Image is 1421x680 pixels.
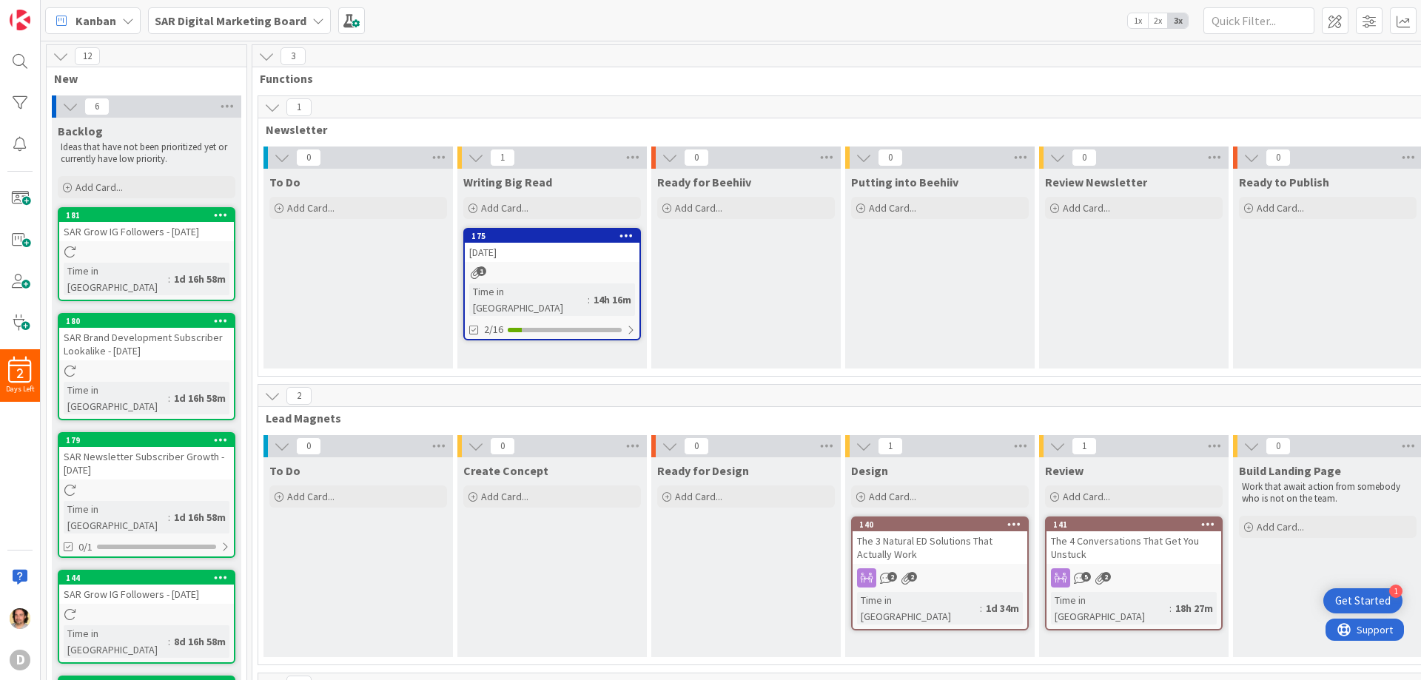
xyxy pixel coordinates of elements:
[851,175,958,189] span: Putting into Beehiiv
[1168,13,1188,28] span: 3x
[1053,519,1221,530] div: 141
[684,149,709,166] span: 0
[170,509,229,525] div: 1d 16h 58m
[78,539,93,555] span: 0/1
[1257,520,1304,533] span: Add Card...
[878,437,903,455] span: 1
[469,283,588,316] div: Time in [GEOGRAPHIC_DATA]
[296,149,321,166] span: 0
[59,328,234,360] div: SAR Brand Development Subscriber Lookalike - [DATE]
[1323,588,1402,613] div: Open Get Started checklist, remaining modules: 1
[59,447,234,479] div: SAR Newsletter Subscriber Growth - [DATE]
[17,368,24,379] span: 2
[1266,149,1291,166] span: 0
[1242,480,1402,505] span: Work that await action from somebody who is not on the team.
[490,437,515,455] span: 0
[859,519,1027,530] div: 140
[1045,463,1084,478] span: Review
[490,149,515,166] span: 1
[10,10,30,30] img: Visit kanbanzone.com
[54,71,228,86] span: New
[1063,201,1110,215] span: Add Card...
[155,13,306,28] b: SAR Digital Marketing Board
[1051,592,1169,625] div: Time in [GEOGRAPHIC_DATA]
[1389,585,1402,598] div: 1
[657,463,749,478] span: Ready for Design
[1047,518,1221,531] div: 141
[907,572,917,582] span: 2
[75,47,100,65] span: 12
[1045,175,1147,189] span: Review Newsletter
[287,201,335,215] span: Add Card...
[59,314,234,328] div: 180
[463,463,548,478] span: Create Concept
[1172,600,1217,616] div: 18h 27m
[287,490,335,503] span: Add Card...
[280,47,306,65] span: 3
[168,509,170,525] span: :
[64,501,168,533] div: Time in [GEOGRAPHIC_DATA]
[481,490,528,503] span: Add Card...
[59,571,234,604] div: 144SAR Grow IG Followers - [DATE]
[59,571,234,585] div: 144
[1266,437,1291,455] span: 0
[477,266,486,276] span: 1
[463,175,552,189] span: Writing Big Read
[869,201,916,215] span: Add Card...
[1128,13,1148,28] span: 1x
[980,600,982,616] span: :
[64,625,168,658] div: Time in [GEOGRAPHIC_DATA]
[66,210,234,221] div: 181
[286,387,312,405] span: 2
[1063,490,1110,503] span: Add Card...
[31,2,67,20] span: Support
[64,263,168,295] div: Time in [GEOGRAPHIC_DATA]
[465,229,639,243] div: 175
[869,490,916,503] span: Add Card...
[66,573,234,583] div: 144
[296,437,321,455] span: 0
[853,531,1027,564] div: The 3 Natural ED Solutions That Actually Work
[851,463,888,478] span: Design
[1047,531,1221,564] div: The 4 Conversations That Get You Unstuck
[75,12,116,30] span: Kanban
[170,633,229,650] div: 8d 16h 58m
[1072,149,1097,166] span: 0
[590,292,635,308] div: 14h 16m
[588,292,590,308] span: :
[269,175,300,189] span: To Do
[75,181,123,194] span: Add Card...
[853,518,1027,564] div: 140The 3 Natural ED Solutions That Actually Work
[66,316,234,326] div: 180
[10,650,30,670] div: D
[59,434,234,479] div: 179SAR Newsletter Subscriber Growth - [DATE]
[887,572,897,582] span: 2
[1047,518,1221,564] div: 141The 4 Conversations That Get You Unstuck
[59,314,234,360] div: 180SAR Brand Development Subscriber Lookalike - [DATE]
[853,518,1027,531] div: 140
[10,608,30,629] img: EC
[170,271,229,287] div: 1d 16h 58m
[286,98,312,116] span: 1
[982,600,1023,616] div: 1d 34m
[1257,201,1304,215] span: Add Card...
[1169,600,1172,616] span: :
[59,585,234,604] div: SAR Grow IG Followers - [DATE]
[170,390,229,406] div: 1d 16h 58m
[168,271,170,287] span: :
[59,434,234,447] div: 179
[61,141,229,165] span: Ideas that have not been prioritized yet or currently have low priority.
[1203,7,1314,34] input: Quick Filter...
[168,390,170,406] span: :
[1101,572,1111,582] span: 2
[675,490,722,503] span: Add Card...
[657,175,751,189] span: Ready for Beehiiv
[465,243,639,262] div: [DATE]
[1335,593,1391,608] div: Get Started
[1081,572,1091,582] span: 5
[58,124,103,138] span: Backlog
[878,149,903,166] span: 0
[857,592,980,625] div: Time in [GEOGRAPHIC_DATA]
[484,322,503,337] span: 2/16
[168,633,170,650] span: :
